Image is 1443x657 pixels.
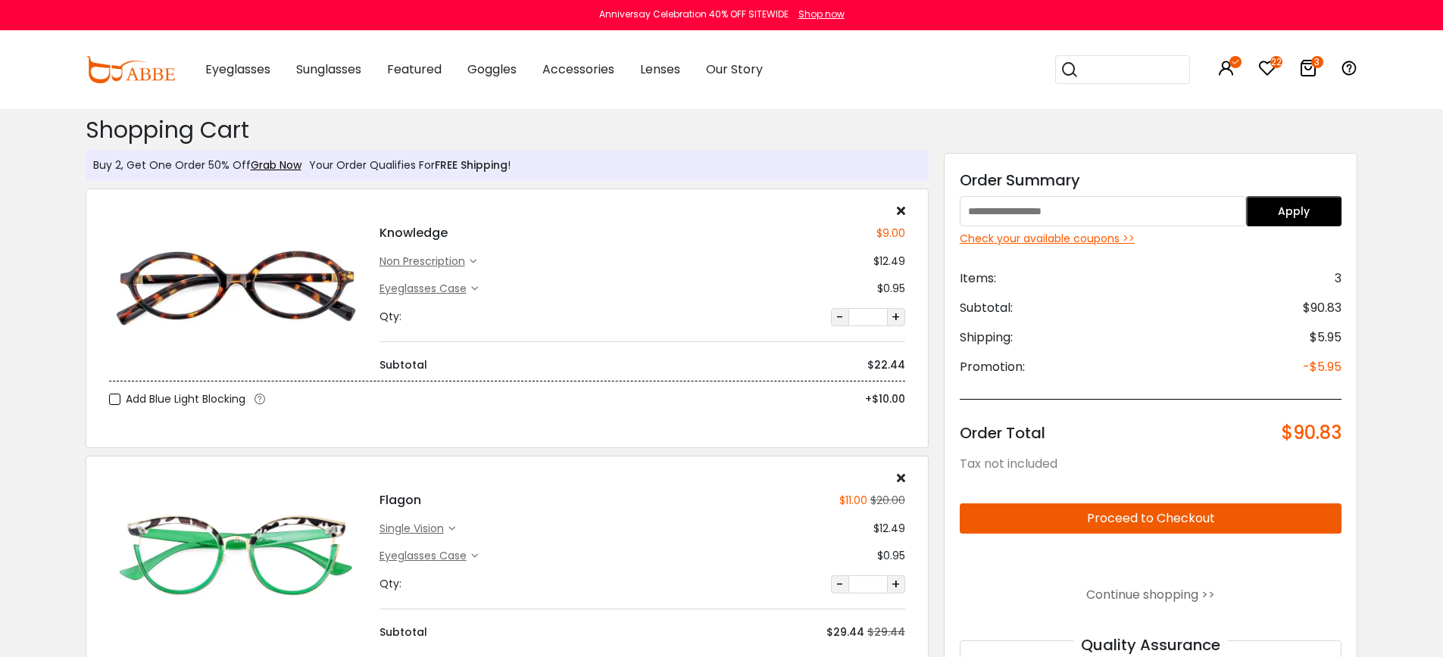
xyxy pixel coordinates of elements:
[876,226,905,241] div: $9.00
[86,117,929,144] h2: Shopping Cart
[791,8,845,20] a: Shop now
[379,548,471,564] div: Eyeglasses Case
[867,624,905,640] div: $29.44
[93,157,301,173] div: Buy 2, Get One Order 50% Off
[798,8,845,21] div: Shop now
[867,357,905,373] div: $22.44
[599,8,789,21] div: Anniversay Celebration 40% OFF SITEWIDE
[887,308,905,326] button: +
[109,225,364,353] img: Knowledge
[1299,62,1317,79] a: 3
[379,254,470,269] div: non prescription
[387,61,442,78] span: Featured
[960,503,1342,534] button: Proceed to Checkout
[126,390,245,409] span: Add Blue Light Blocking
[1311,56,1323,68] i: 3
[379,357,427,373] div: Subtotal
[205,61,270,78] span: Eyeglasses
[542,61,614,78] span: Accessories
[86,56,175,83] img: abbeglasses.com
[251,157,301,173] a: Grab Now
[960,546,1342,573] iframe: PayPal
[435,157,508,173] span: FREE Shipping
[379,576,401,592] div: Qty:
[960,358,1025,376] span: Promotion:
[887,575,905,593] button: +
[109,492,364,620] img: Flagon
[873,254,905,269] div: $12.49
[640,61,680,78] span: Lenses
[1086,586,1215,603] a: Continue shopping >>
[379,281,471,297] div: Eyeglasses Case
[960,169,1342,191] div: Order Summary
[379,224,448,242] h4: Knowledge
[379,624,427,640] div: Subtotal
[826,624,864,640] div: $29.44
[960,422,1045,444] span: Order Total
[1335,269,1341,288] span: 3
[865,391,905,406] span: +$10.00
[296,61,361,78] span: Sunglasses
[706,61,763,78] span: Our Story
[960,328,1013,347] span: Shipping:
[467,61,517,78] span: Goggles
[1246,196,1341,226] button: Apply
[379,309,401,325] div: Qty:
[1310,328,1341,347] span: $5.95
[301,157,511,173] div: Your Order Qualifies For !
[1282,422,1341,444] span: $90.83
[867,493,905,509] div: $20.00
[1270,56,1282,68] i: 22
[1303,299,1341,317] span: $90.83
[877,281,905,297] div: $0.95
[379,521,448,537] div: single vision
[960,455,1342,473] div: Tax not included
[379,491,421,509] h4: Flagon
[960,231,1342,247] div: Check your available coupons >>
[873,521,905,537] div: $12.49
[831,308,849,326] button: -
[839,493,867,509] div: $11.00
[1303,358,1341,376] span: -$5.95
[831,575,849,593] button: -
[960,269,996,288] span: Items:
[1073,634,1228,655] span: Quality Assurance
[877,548,905,564] div: $0.95
[1258,62,1276,79] a: 22
[960,299,1013,317] span: Subtotal:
